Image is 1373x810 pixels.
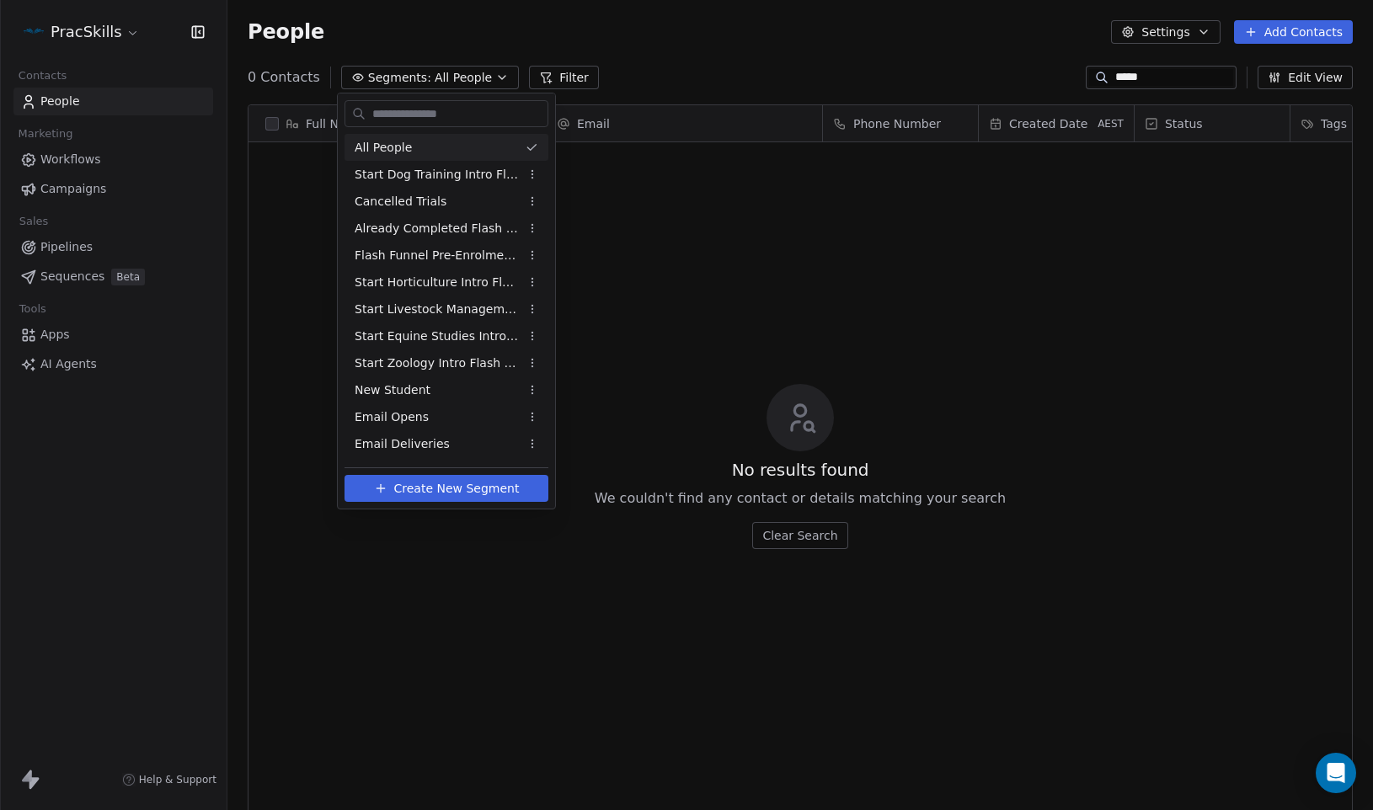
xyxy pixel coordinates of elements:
[355,193,446,210] span: Cancelled Trials
[355,328,520,345] span: Start Equine Studies Intro Flash Funnel
[355,220,520,237] span: Already Completed Flash Funnel
[355,166,520,184] span: Start Dog Training Intro Flash Funnel
[355,301,520,318] span: Start Livestock Management Intro Flash Funnel
[355,247,520,264] span: Flash Funnel Pre-Enrolments
[355,274,520,291] span: Start Horticulture Intro Flash Funnel
[355,435,450,453] span: Email Deliveries
[394,480,520,498] span: Create New Segment
[355,354,520,372] span: Start Zoology Intro Flash Funnel
[355,381,430,399] span: New Student
[355,139,412,157] span: All People
[345,475,548,502] button: Create New Segment
[355,408,429,426] span: Email Opens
